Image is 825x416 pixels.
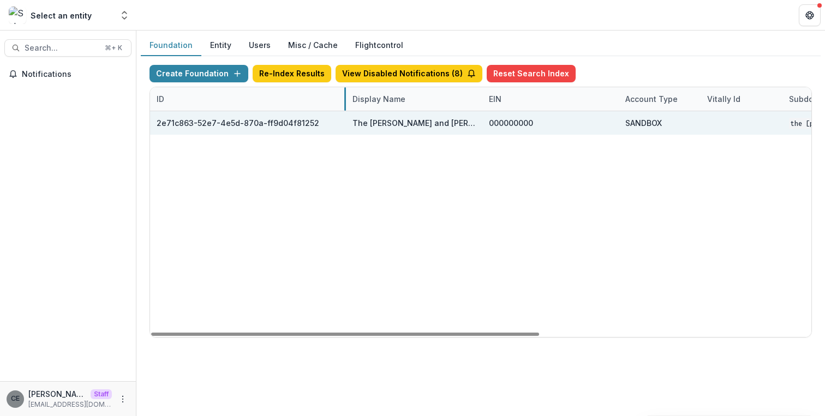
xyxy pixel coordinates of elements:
p: [EMAIL_ADDRESS][DOMAIN_NAME] [28,400,112,409]
button: Notifications [4,65,131,83]
div: The [PERSON_NAME] and [PERSON_NAME] Foundation Workflow Sandbox [352,117,476,129]
div: SANDBOX [625,117,662,129]
span: Notifications [22,70,127,79]
div: Display Name [346,93,412,105]
button: Re-Index Results [253,65,331,82]
div: 2e71c863-52e7-4e5d-870a-ff9d04f81252 [157,117,319,129]
div: ⌘ + K [103,42,124,54]
div: Account Type [619,93,684,105]
p: [PERSON_NAME] [28,388,86,400]
button: Misc / Cache [279,35,346,56]
div: Account Type [619,87,701,111]
button: Entity [201,35,240,56]
button: Reset Search Index [487,65,576,82]
a: Flightcontrol [355,39,403,51]
div: ID [150,87,346,111]
div: EIN [482,93,508,105]
div: Chiji Eke [11,395,20,402]
button: Create Foundation [150,65,248,82]
button: Foundation [141,35,201,56]
button: Get Help [799,4,821,26]
button: Open entity switcher [117,4,132,26]
img: Select an entity [9,7,26,24]
div: Display Name [346,87,482,111]
button: Search... [4,39,131,57]
div: Vitally Id [701,87,782,111]
div: Vitally Id [701,93,747,105]
div: EIN [482,87,619,111]
div: 000000000 [489,117,533,129]
button: Users [240,35,279,56]
p: Staff [91,389,112,399]
div: ID [150,93,171,105]
button: More [116,393,129,406]
span: Search... [25,44,98,53]
button: View Disabled Notifications (8) [336,65,482,82]
div: Select an entity [31,10,92,21]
